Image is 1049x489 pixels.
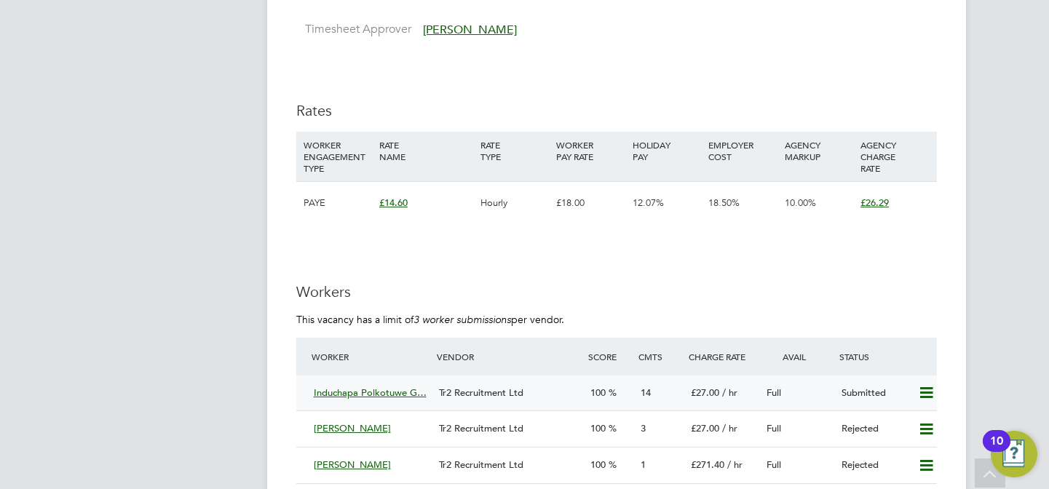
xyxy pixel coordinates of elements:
div: £18.00 [553,182,628,224]
div: WORKER ENGAGEMENT TYPE [300,132,376,181]
span: Full [767,422,781,434]
span: 3 [641,422,646,434]
div: Status [836,343,936,370]
div: AGENCY MARKUP [781,132,857,170]
span: 1 [641,458,646,471]
span: 100 [590,422,606,434]
span: Tr2 Recruitment Ltd [439,422,523,434]
div: Submitted [836,381,911,405]
span: 100 [590,386,606,399]
span: Full [767,386,781,399]
span: 12.07% [633,196,664,209]
div: Cmts [635,343,685,370]
span: Full [767,458,781,471]
div: Charge Rate [685,343,761,370]
div: RATE TYPE [477,132,553,170]
span: Induchapa Polkotuwe G… [314,386,427,399]
span: / hr [727,458,743,471]
span: Tr2 Recruitment Ltd [439,458,523,471]
span: [PERSON_NAME] [314,458,391,471]
span: [PERSON_NAME] [314,422,391,434]
div: Worker [308,343,434,370]
div: Hourly [477,182,553,224]
span: £26.29 [860,196,889,209]
span: £14.60 [379,196,408,209]
span: / hr [722,422,737,434]
div: Score [585,343,635,370]
div: WORKER PAY RATE [553,132,628,170]
em: 3 worker submissions [413,313,511,326]
h3: Rates [296,101,937,120]
h3: Workers [296,282,937,301]
span: 18.50% [708,196,740,209]
span: £27.00 [691,386,719,399]
div: AGENCY CHARGE RATE [857,132,933,181]
div: HOLIDAY PAY [629,132,705,170]
p: This vacancy has a limit of per vendor. [296,313,937,326]
label: Timesheet Approver [296,22,411,37]
span: 100 [590,458,606,471]
div: Vendor [433,343,584,370]
button: Open Resource Center, 10 new notifications [991,431,1037,477]
div: EMPLOYER COST [705,132,780,170]
span: £271.40 [691,458,724,471]
div: Avail [761,343,836,370]
span: Tr2 Recruitment Ltd [439,386,523,399]
div: Rejected [836,417,911,441]
span: 14 [641,386,651,399]
div: RATE NAME [376,132,477,170]
div: Rejected [836,453,911,477]
span: £27.00 [691,422,719,434]
div: PAYE [300,182,376,224]
span: 10.00% [785,196,816,209]
span: / hr [722,386,737,399]
span: [PERSON_NAME] [423,23,517,37]
div: 10 [990,441,1003,460]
